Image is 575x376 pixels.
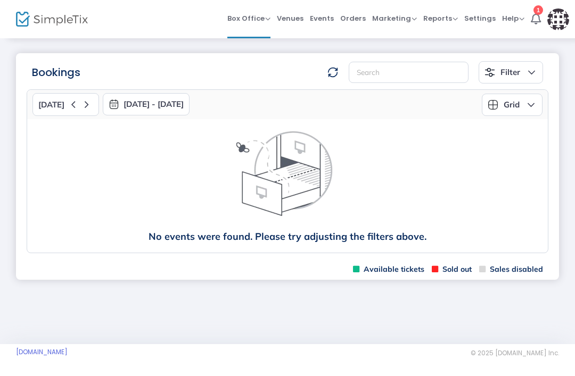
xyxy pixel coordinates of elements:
[38,100,64,110] span: [DATE]
[488,99,498,110] img: grid
[471,349,559,357] span: © 2025 [DOMAIN_NAME] Inc.
[109,99,119,110] img: monthly
[149,232,426,242] span: No events were found. Please try adjusting the filters above.
[502,13,524,23] span: Help
[32,93,99,116] button: [DATE]
[484,67,495,78] img: filter
[533,5,543,15] div: 1
[482,94,543,116] button: Grid
[479,264,543,274] span: Sales disabled
[227,13,270,23] span: Box Office
[423,13,458,23] span: Reports
[32,64,80,80] m-panel-title: Bookings
[349,62,469,83] input: Search
[432,264,472,274] span: Sold out
[479,61,543,83] button: Filter
[353,264,424,274] span: Available tickets
[277,5,303,32] span: Venues
[310,5,334,32] span: Events
[103,93,190,115] button: [DATE] - [DATE]
[464,5,496,32] span: Settings
[340,5,366,32] span: Orders
[153,130,422,232] img: face thinking
[372,13,417,23] span: Marketing
[327,67,338,78] img: refresh-data
[16,348,68,356] a: [DOMAIN_NAME]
